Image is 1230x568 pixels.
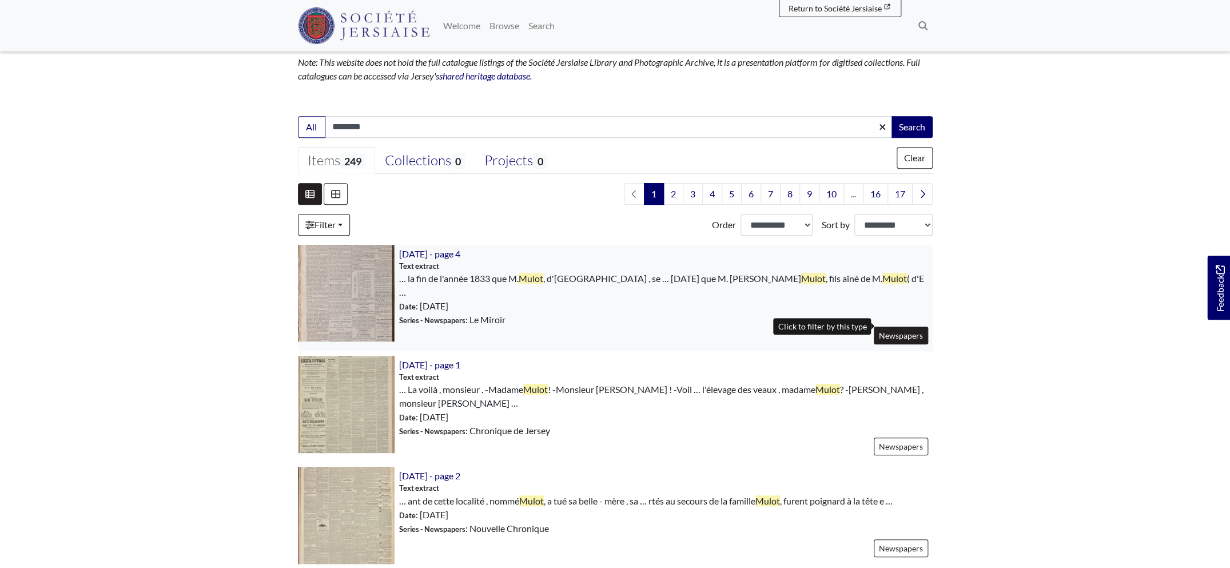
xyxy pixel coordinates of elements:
[644,183,664,205] span: Goto page 1
[761,183,781,205] a: Goto page 7
[399,261,439,272] span: Text extract
[485,14,524,37] a: Browse
[773,318,871,335] div: Click to filter by this type
[484,152,547,169] div: Projects
[399,383,933,410] span: … La voilà , monsieur . -Madame ! -Monsieur [PERSON_NAME] ! -Voil … l'élevage des veaux , madame ...
[399,302,416,311] span: Date
[399,511,416,520] span: Date
[799,183,819,205] a: Goto page 9
[298,7,430,44] img: Société Jersiaise
[702,183,722,205] a: Goto page 4
[298,245,395,341] img: 13th March 1841 - page 4
[533,153,547,169] span: 0
[399,372,439,383] span: Text extract
[874,539,928,557] a: Newspapers
[891,116,933,138] button: Search
[663,183,683,205] a: Goto page 2
[912,183,933,205] a: Next page
[755,495,780,506] span: Mulot
[298,356,395,452] img: 15th April 1899 - page 1
[399,248,460,259] a: [DATE] - page 4
[399,299,448,313] span: : [DATE]
[1213,265,1227,311] span: Feedback
[399,494,893,508] span: … ant de cette localité , nommé , a tué sa belle - mère , sa … rtés au secours de la famille , fu...
[399,424,550,438] span: : Chronique de Jersey
[325,116,893,138] input: Enter one or more search terms...
[308,152,365,169] div: Items
[340,153,365,169] span: 249
[399,316,465,325] span: Series - Newspapers
[519,495,544,506] span: Mulot
[882,273,907,284] span: Mulot
[399,470,460,481] a: [DATE] - page 2
[298,5,430,47] a: Société Jersiaise logo
[385,152,465,169] div: Collections
[298,116,325,138] button: All
[399,483,439,494] span: Text extract
[712,218,736,232] label: Order
[524,14,559,37] a: Search
[399,525,465,534] span: Series - Newspapers
[298,467,395,563] img: 20th July 1895 - page 2
[822,218,850,232] label: Sort by
[399,410,448,424] span: : [DATE]
[897,147,933,169] button: Clear
[523,384,548,395] span: Mulot
[887,183,913,205] a: Goto page 17
[439,14,485,37] a: Welcome
[874,438,928,455] a: Newspapers
[780,183,800,205] a: Goto page 8
[801,273,826,284] span: Mulot
[399,413,416,422] span: Date
[399,522,549,535] span: : Nouvelle Chronique
[619,183,933,205] nav: pagination
[874,327,928,344] a: Newspapers
[624,183,644,205] li: Previous page
[399,313,505,327] span: : Le Miroir
[399,427,465,436] span: Series - Newspapers
[863,183,888,205] a: Goto page 16
[683,183,703,205] a: Goto page 3
[819,183,844,205] a: Goto page 10
[298,57,920,81] em: Note: This website does not hold the full catalogue listings of the Société Jersiaise Library and...
[815,384,840,395] span: Mulot
[298,214,350,236] a: Filter
[399,508,448,522] span: : [DATE]
[519,273,543,284] span: Mulot
[741,183,761,205] a: Goto page 6
[439,70,530,81] a: shared heritage database
[399,359,460,370] a: [DATE] - page 1
[722,183,742,205] a: Goto page 5
[399,272,933,299] span: … la fin de l'année 1833 que M. , d'[GEOGRAPHIC_DATA] , se … [DATE] que M. [PERSON_NAME] , fils a...
[789,3,882,13] span: Return to Société Jersiaise
[1207,256,1230,320] a: Would you like to provide feedback?
[451,153,465,169] span: 0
